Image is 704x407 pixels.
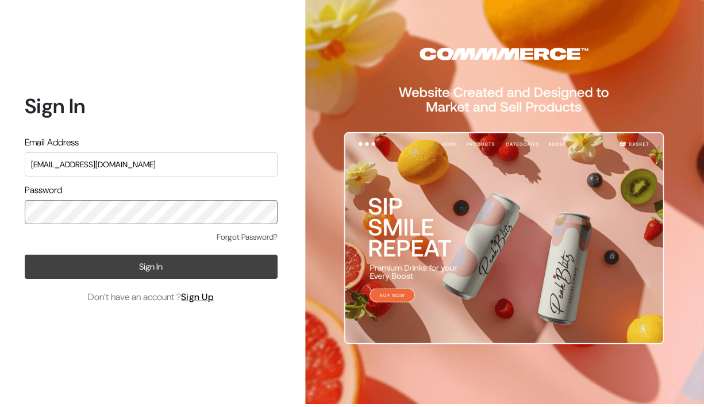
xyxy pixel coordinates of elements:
span: Don’t have an account ? [88,290,214,304]
a: Forgot Password? [217,231,278,243]
button: Sign In [25,255,278,279]
label: Password [25,183,62,197]
label: Email Address [25,136,79,149]
a: Sign Up [181,291,214,303]
h1: Sign In [25,94,278,118]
